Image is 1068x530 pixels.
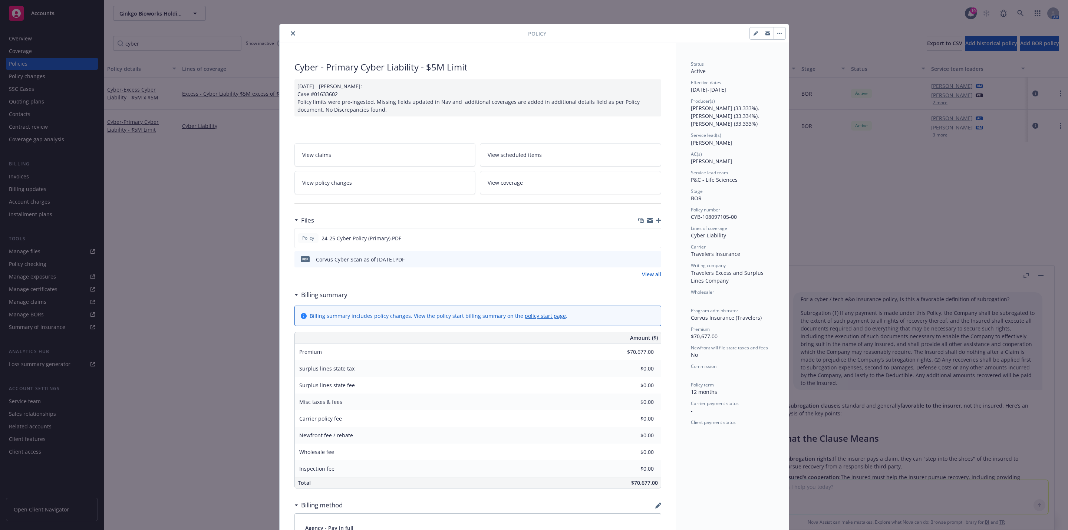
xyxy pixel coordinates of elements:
span: [PERSON_NAME] [691,158,732,165]
span: Service lead team [691,169,728,176]
span: Amount ($) [630,334,658,342]
span: View claims [302,151,331,159]
span: Active [691,68,706,75]
span: BOR [691,195,702,202]
input: 0.00 [610,413,658,424]
span: View policy changes [302,179,352,187]
button: close [289,29,297,38]
span: - [691,370,693,377]
span: Client payment status [691,419,736,425]
span: Policy term [691,382,714,388]
a: View scheduled items [480,143,661,167]
span: Wholesaler [691,289,714,295]
span: CYB-108097105-00 [691,213,737,220]
span: Service lead(s) [691,132,721,138]
span: Surplus lines state tax [299,365,355,372]
div: Files [294,215,314,225]
button: download file [639,234,645,242]
button: preview file [652,256,658,263]
span: Premium [299,348,322,355]
span: View scheduled items [488,151,542,159]
span: Policy number [691,207,720,213]
span: View coverage [488,179,523,187]
span: P&C - Life Sciences [691,176,738,183]
a: policy start page [525,312,566,319]
span: Misc taxes & fees [299,398,342,405]
button: download file [640,256,646,263]
span: Lines of coverage [691,225,727,231]
span: Inspection fee [299,465,334,472]
span: Premium [691,326,710,332]
span: 24-25 Cyber Policy (Primary).PDF [322,234,401,242]
span: Stage [691,188,703,194]
span: Wholesale fee [299,448,334,455]
span: $70,677.00 [691,333,718,340]
span: Policy [528,30,546,37]
span: [PERSON_NAME] (33.333%), [PERSON_NAME] (33.334%), [PERSON_NAME] (33.333%) [691,105,761,127]
span: Carrier policy fee [299,415,342,422]
h3: Billing summary [301,290,347,300]
h3: Billing method [301,500,343,510]
a: View all [642,270,661,278]
span: 12 months [691,388,717,395]
a: View policy changes [294,171,476,194]
span: Travelers Insurance [691,250,740,257]
span: Surplus lines state fee [299,382,355,389]
div: Billing method [294,500,343,510]
span: Commission [691,363,716,369]
span: - [691,407,693,414]
input: 0.00 [610,380,658,391]
input: 0.00 [610,463,658,474]
span: - [691,426,693,433]
input: 0.00 [610,430,658,441]
div: Cyber - Primary Cyber Liability - $5M Limit [294,61,661,73]
span: PDF [301,256,310,262]
span: Corvus Insurance (Travelers) [691,314,762,321]
span: [PERSON_NAME] [691,139,732,146]
span: Carrier payment status [691,400,739,406]
button: preview file [651,234,658,242]
span: Travelers Excess and Surplus Lines Company [691,269,765,284]
span: Status [691,61,704,67]
div: [DATE] - [PERSON_NAME]: Case #01633602 Policy limits were pre-ingested. Missing fields updated in... [294,79,661,116]
div: Corvus Cyber Scan as of [DATE].PDF [316,256,405,263]
input: 0.00 [610,346,658,358]
a: View coverage [480,171,661,194]
input: 0.00 [610,447,658,458]
div: Cyber Liability [691,231,774,239]
div: Billing summary [294,290,347,300]
h3: Files [301,215,314,225]
span: $70,677.00 [631,479,658,486]
span: Writing company [691,262,726,269]
span: Newfront fee / rebate [299,432,353,439]
span: - [691,296,693,303]
span: No [691,351,698,358]
span: Effective dates [691,79,721,86]
span: AC(s) [691,151,702,157]
a: View claims [294,143,476,167]
span: Policy [301,235,316,241]
span: Producer(s) [691,98,715,104]
span: Program administrator [691,307,738,314]
span: Total [298,479,311,486]
span: Carrier [691,244,706,250]
div: Billing summary includes policy changes. View the policy start billing summary on the . [310,312,567,320]
input: 0.00 [610,363,658,374]
div: [DATE] - [DATE] [691,79,774,93]
span: Newfront will file state taxes and fees [691,345,768,351]
input: 0.00 [610,396,658,408]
